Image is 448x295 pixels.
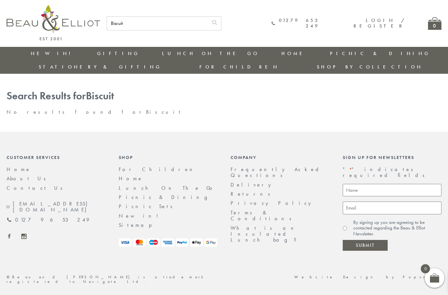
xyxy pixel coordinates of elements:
input: Name [343,184,442,197]
a: 01279 653 249 [272,18,319,29]
a: Lunch On The Go [119,185,216,191]
label: By signing up you are agreeing to be contacted regarding the Beau & Elliot Newsletter. [353,220,442,237]
a: Home [7,166,31,173]
a: New in! [31,50,75,57]
a: What is an Insulated Lunch bag? [231,225,302,244]
a: New in! [119,212,163,219]
a: Privacy Policy [231,200,315,206]
a: 0 [428,17,441,30]
p: No results found for [7,109,441,115]
div: Customer Services [7,155,106,160]
a: Delivery [231,181,275,188]
img: payment-logos.png [119,238,218,247]
a: Picnic Sets [119,203,177,210]
a: Website Design by Popcorn [294,274,441,280]
a: Returns [231,190,275,197]
a: About Us [7,175,50,182]
input: Submit [343,240,388,251]
a: Login / Register [354,17,405,29]
a: Stationery & Gifting [39,64,162,70]
img: logo [7,5,100,40]
a: [EMAIL_ADDRESS][DOMAIN_NAME] [7,201,106,213]
div: Company [231,155,330,160]
a: Frequently Asked Questions [231,166,323,179]
a: For Children [119,166,197,173]
span: 0 [421,264,430,273]
a: Picnic & Dining [119,194,214,201]
a: Home [119,175,143,182]
a: Lunch On The Go [162,50,259,57]
span: Biscuit [86,89,114,103]
a: Shop by collection [317,64,423,70]
a: For Children [199,64,279,70]
h1: Search Results for [7,90,441,102]
a: Picnic & Dining [330,50,430,57]
a: 01279 653 249 [7,217,89,223]
a: Sitemap [119,222,161,228]
a: Home [281,50,308,57]
p: " " indicates required fields [343,167,442,179]
div: Sign up for newsletters [343,155,442,160]
div: Shop [119,155,218,160]
a: Terms & Conditions [231,209,296,222]
input: SEARCH [107,17,208,30]
a: Gifting [97,50,140,57]
a: Contact Us [7,185,67,191]
input: Email [343,202,442,214]
span: Biscuit [146,108,182,115]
